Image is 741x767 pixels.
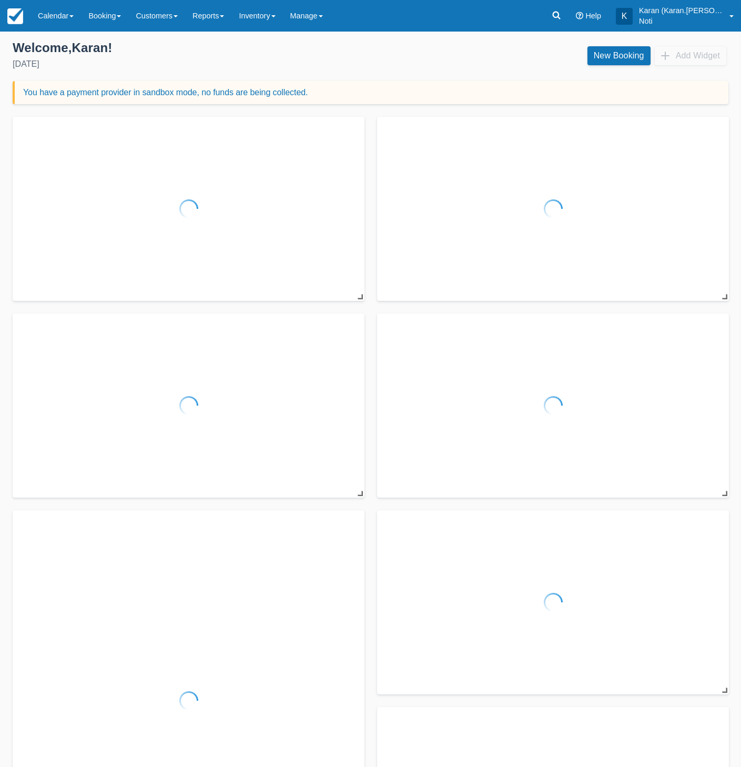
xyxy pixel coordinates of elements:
p: Karan (Karan.[PERSON_NAME]) [639,5,723,16]
span: Help [585,12,601,20]
a: You have a payment provider in sandbox mode, no funds are being collected. [23,88,308,97]
p: Noti [639,16,723,26]
i: Help [576,12,583,19]
div: K [616,8,633,25]
div: [DATE] [13,58,362,70]
div: Welcome , Karan ! [13,40,362,56]
a: New Booking [587,46,651,65]
img: checkfront-main-nav-mini-logo.png [7,8,23,24]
